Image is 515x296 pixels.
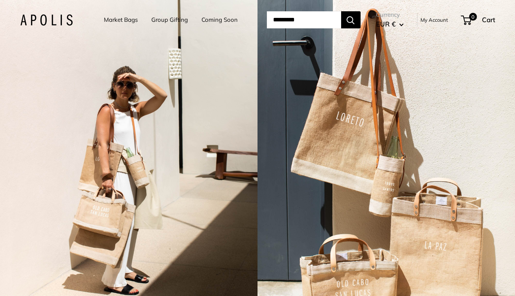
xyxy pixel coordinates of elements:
button: Search [341,11,361,28]
span: EUR € [376,20,396,28]
input: Search... [267,11,341,28]
img: Apolis [20,14,73,26]
button: EUR € [376,18,404,30]
span: Currency [376,9,404,20]
a: Group Gifting [151,14,188,25]
span: 0 [469,13,476,21]
a: 0 Cart [462,14,495,26]
a: Market Bags [104,14,138,25]
a: Coming Soon [201,14,238,25]
span: Cart [482,16,495,24]
a: My Account [420,15,448,25]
